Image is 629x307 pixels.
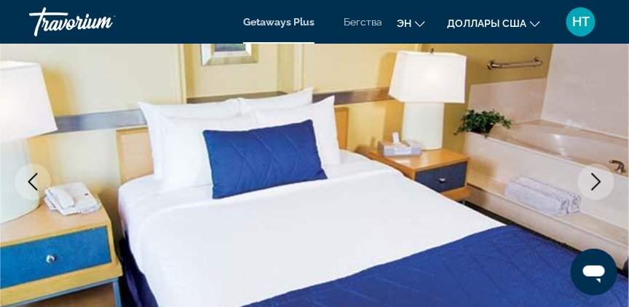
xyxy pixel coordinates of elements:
iframe: Кнопка запуска окна обмена сообщениями [571,249,617,295]
span: эн [397,17,411,29]
a: Getaways Plus [243,16,314,28]
button: Предыдущее изображение [15,164,51,200]
a: Бегства [344,16,382,28]
a: Травориум [29,3,175,41]
button: Следующее изображение [578,164,614,200]
button: Пользовательское меню [562,7,600,37]
span: НТ [572,15,590,29]
span: Доллары США [447,17,526,29]
button: Изменение языка [397,12,425,33]
button: Изменить валюту [447,12,540,33]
